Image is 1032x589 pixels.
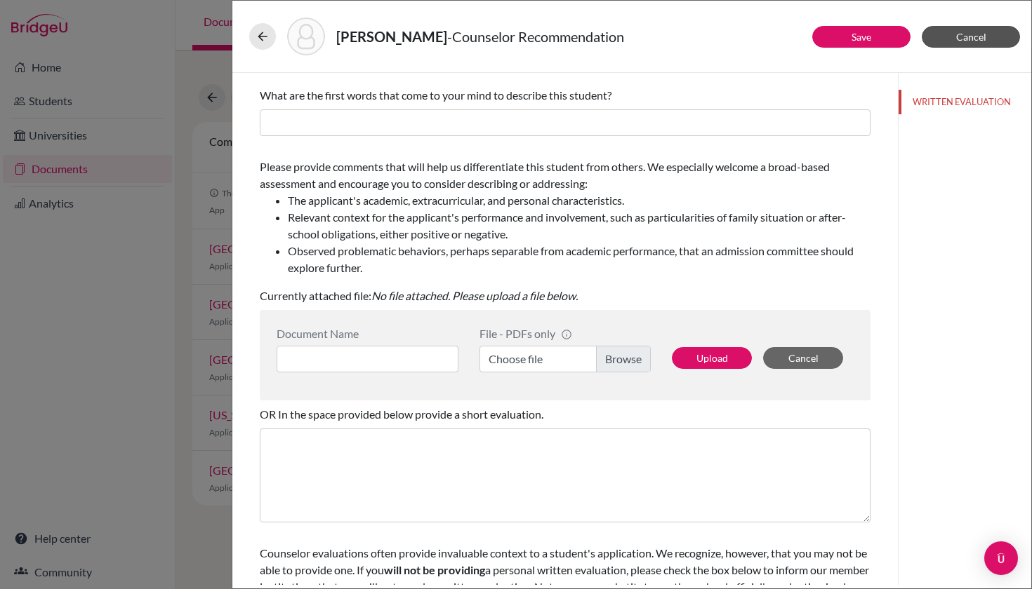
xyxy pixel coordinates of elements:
div: Currently attached file: [260,153,871,310]
div: Document Name [277,327,458,340]
span: Please provide comments that will help us differentiate this student from others. We especially w... [260,160,871,276]
button: WRITTEN EVALUATION [899,90,1031,114]
div: File - PDFs only [479,327,651,340]
span: OR In the space provided below provide a short evaluation. [260,407,543,421]
div: Open Intercom Messenger [984,541,1018,575]
li: The applicant's academic, extracurricular, and personal characteristics. [288,192,871,209]
span: info [561,329,572,340]
strong: [PERSON_NAME] [336,28,447,45]
li: Relevant context for the applicant's performance and involvement, such as particularities of fami... [288,209,871,243]
span: What are the first words that come to your mind to describe this student? [260,88,611,102]
label: Choose file [479,346,651,372]
span: - Counselor Recommendation [447,28,624,45]
button: Cancel [763,347,843,369]
li: Observed problematic behaviors, perhaps separable from academic performance, that an admission co... [288,243,871,276]
i: No file attached. Please upload a file below. [371,289,578,302]
b: will not be providing [384,563,485,576]
button: Upload [672,347,752,369]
